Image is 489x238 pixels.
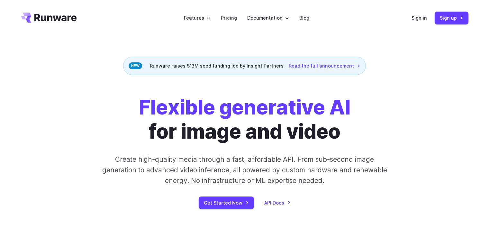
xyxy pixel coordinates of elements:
p: Create high-quality media through a fast, affordable API. From sub-second image generation to adv... [101,154,388,186]
a: Read the full announcement [289,62,360,69]
a: Get Started Now [199,197,254,209]
a: Go to / [21,13,77,23]
a: API Docs [264,199,291,206]
label: Features [184,14,211,22]
a: Sign in [412,14,427,22]
a: Blog [299,14,309,22]
a: Sign up [435,12,468,24]
h1: for image and video [139,96,350,144]
strong: Flexible generative AI [139,95,350,119]
label: Documentation [247,14,289,22]
div: Runware raises $13M seed funding led by Insight Partners [123,57,366,75]
a: Pricing [221,14,237,22]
